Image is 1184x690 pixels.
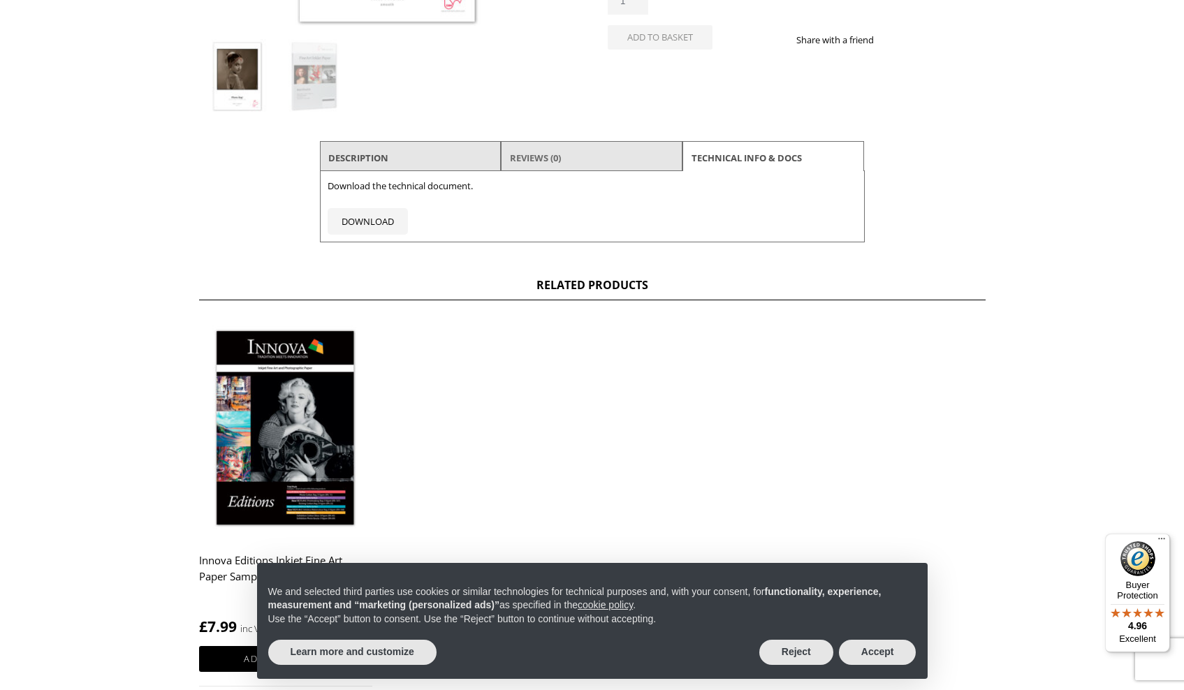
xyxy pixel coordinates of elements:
button: Trusted Shops TrustmarkBuyer Protection4.96Excellent [1105,534,1170,652]
span: 4.96 [1128,620,1147,631]
a: Innova Editions Inkjet Fine Art Paper Sample Pack (6 Sheets) £7.99 inc VAT [199,321,372,637]
a: DOWNLOAD [328,208,408,235]
p: Use the “Accept” button to consent. Use the “Reject” button to continue without accepting. [268,612,916,626]
a: Reviews (0) [510,145,561,170]
button: Add to basket [608,25,712,50]
p: Share with a friend [796,32,891,48]
button: Learn more and customize [268,640,437,665]
img: twitter sharing button [907,34,919,45]
img: Innova Editions Inkjet Fine Art Paper Sample Pack (6 Sheets) [199,321,372,538]
p: Buyer Protection [1105,580,1170,601]
img: Hahnemuhle Photo Rag 308gsm [200,39,275,115]
bdi: 7.99 [199,617,237,636]
div: Notice [246,552,939,690]
h2: Related products [199,277,986,300]
h2: Innova Editions Inkjet Fine Art Paper Sample Pack (6 Sheets) [199,547,372,603]
p: Download the technical document. [328,178,857,194]
button: Reject [759,640,833,665]
a: Add to basket: “Innova Editions Inkjet Fine Art Paper Sample Pack (6 Sheets)” [199,646,372,672]
img: Trusted Shops Trustmark [1120,541,1155,576]
button: Menu [1153,534,1170,550]
button: Accept [839,640,916,665]
span: £ [199,617,207,636]
img: email sharing button [924,34,935,45]
strong: functionality, experience, measurement and “marketing (personalized ads)” [268,586,882,611]
a: cookie policy [578,599,633,610]
img: facebook sharing button [891,34,902,45]
p: Excellent [1105,633,1170,645]
strong: inc VAT [240,621,270,637]
a: TECHNICAL INFO & DOCS [692,145,802,170]
a: Description [328,145,388,170]
p: We and selected third parties use cookies or similar technologies for technical purposes and, wit... [268,585,916,612]
img: Hahnemuhle Photo Rag 308gsm - Image 2 [277,39,352,115]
